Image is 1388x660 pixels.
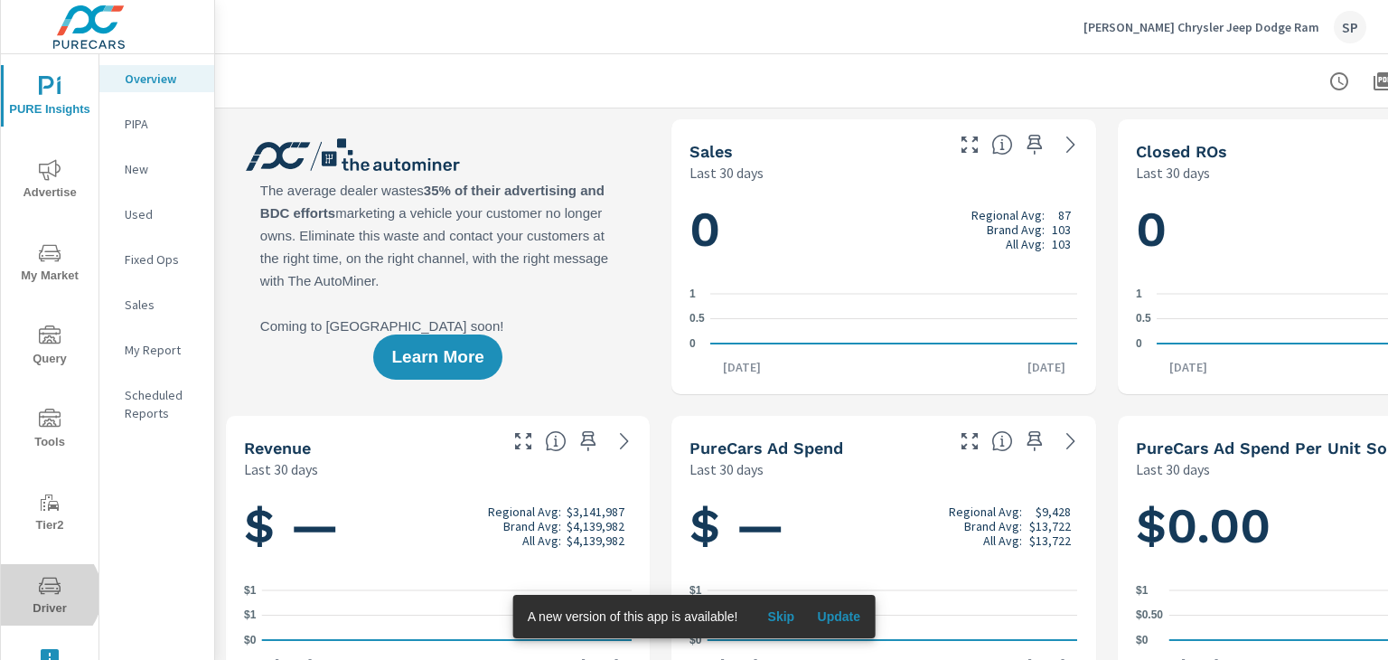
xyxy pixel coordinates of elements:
[971,208,1045,222] p: Regional Avg:
[752,602,810,631] button: Skip
[509,427,538,456] button: Make Fullscreen
[710,358,774,376] p: [DATE]
[955,427,984,456] button: Make Fullscreen
[1020,427,1049,456] span: Save this to your personalized report
[689,142,733,161] h5: Sales
[567,533,624,548] p: $4,139,982
[244,584,257,597] text: $1
[99,65,214,92] div: Overview
[244,634,257,646] text: $0
[1029,533,1071,548] p: $13,722
[1157,358,1220,376] p: [DATE]
[689,337,696,350] text: 0
[99,110,214,137] div: PIPA
[983,533,1022,548] p: All Avg:
[125,70,200,88] p: Overview
[810,602,867,631] button: Update
[949,504,1022,519] p: Regional Avg:
[6,242,93,287] span: My Market
[567,504,624,519] p: $3,141,987
[574,427,603,456] span: Save this to your personalized report
[987,222,1045,237] p: Brand Avg:
[964,519,1022,533] p: Brand Avg:
[373,335,502,380] button: Learn More
[1029,519,1071,533] p: $13,722
[125,250,200,269] p: Fixed Ops
[6,159,93,203] span: Advertise
[689,438,843,457] h5: PureCars Ad Spend
[1015,358,1078,376] p: [DATE]
[488,504,561,519] p: Regional Avg:
[1020,130,1049,159] span: Save this to your personalized report
[6,409,93,453] span: Tools
[689,584,702,597] text: $1
[955,130,984,159] button: Make Fullscreen
[1136,458,1210,480] p: Last 30 days
[6,76,93,120] span: PURE Insights
[689,458,764,480] p: Last 30 days
[6,575,93,619] span: Driver
[1052,237,1071,251] p: 103
[689,288,696,300] text: 1
[1136,162,1210,184] p: Last 30 days
[1056,427,1085,456] a: See more details in report
[689,634,702,646] text: $0
[125,205,200,223] p: Used
[99,291,214,318] div: Sales
[1058,208,1071,222] p: 87
[1036,504,1071,519] p: $9,428
[1006,237,1045,251] p: All Avg:
[6,492,93,536] span: Tier2
[99,201,214,228] div: Used
[244,609,257,622] text: $1
[689,199,1077,260] h1: 0
[610,427,639,456] a: See more details in report
[1136,313,1151,325] text: 0.5
[244,458,318,480] p: Last 30 days
[1083,19,1319,35] p: [PERSON_NAME] Chrysler Jeep Dodge Ram
[567,519,624,533] p: $4,139,982
[244,438,311,457] h5: Revenue
[1136,609,1163,622] text: $0.50
[759,608,802,625] span: Skip
[991,134,1013,156] span: Number of vehicles sold by the dealership over the selected date range. [Source: This data is sou...
[1136,337,1142,350] text: 0
[99,246,214,273] div: Fixed Ops
[817,608,860,625] span: Update
[522,533,561,548] p: All Avg:
[1136,584,1149,597] text: $1
[244,495,632,557] h1: $ —
[689,313,705,325] text: 0.5
[1052,222,1071,237] p: 103
[125,386,200,422] p: Scheduled Reports
[125,341,200,359] p: My Report
[1136,288,1142,300] text: 1
[545,430,567,452] span: Total sales revenue over the selected date range. [Source: This data is sourced from the dealer’s...
[125,296,200,314] p: Sales
[125,115,200,133] p: PIPA
[99,382,214,427] div: Scheduled Reports
[1056,130,1085,159] a: See more details in report
[1136,634,1149,646] text: $0
[6,325,93,370] span: Query
[1334,11,1366,43] div: SP
[689,162,764,184] p: Last 30 days
[991,430,1013,452] span: Total cost of media for all PureCars channels for the selected dealership group over the selected...
[391,349,483,365] span: Learn More
[528,609,738,624] span: A new version of this app is available!
[125,160,200,178] p: New
[99,156,214,183] div: New
[503,519,561,533] p: Brand Avg:
[99,336,214,363] div: My Report
[1136,142,1227,161] h5: Closed ROs
[689,495,1077,557] h1: $ —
